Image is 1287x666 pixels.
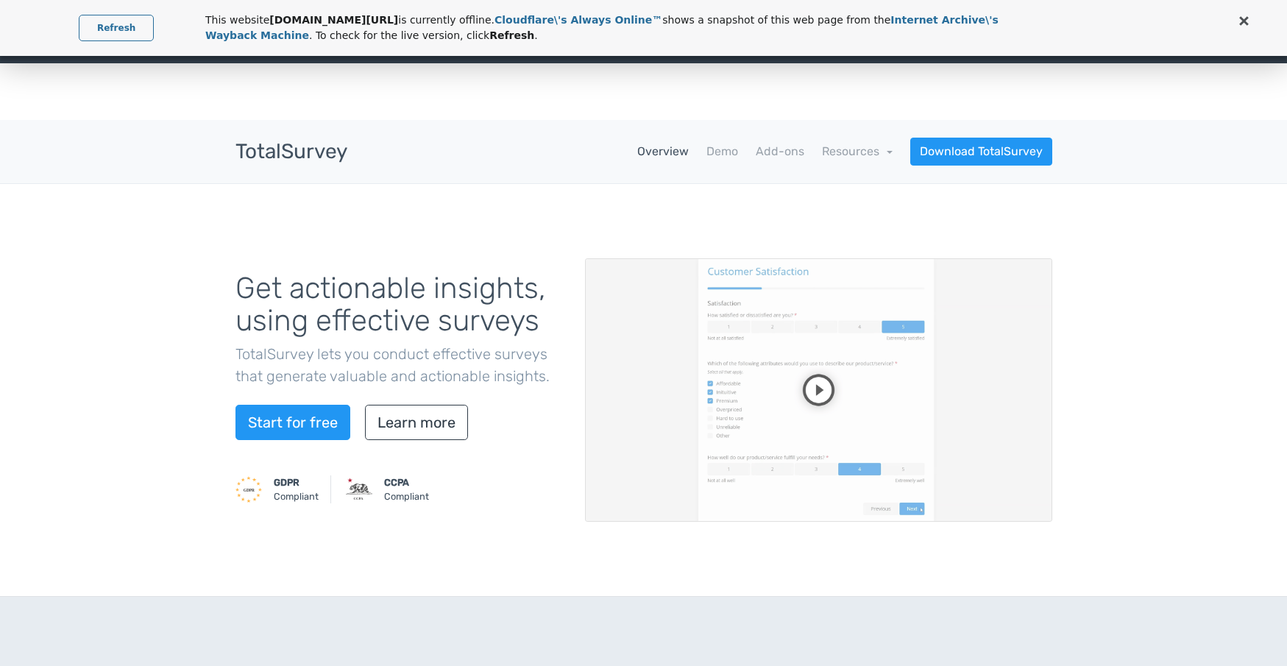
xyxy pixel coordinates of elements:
a: Resources [822,144,893,158]
p: This website is currently offline. shows a snapshot of this web page from the . To check for the ... [205,13,1015,43]
a: Download TotalSurvey [910,138,1052,166]
a: Cloudflare\'s Always Online™ [494,14,662,26]
strong: GDPR [274,477,299,488]
a: Demo [706,143,738,160]
strong: CCPA [384,477,409,488]
small: Compliant [274,475,319,503]
small: Compliant [384,475,429,503]
h3: TotalSurvey [235,141,347,163]
p: TotalSurvey lets you conduct effective surveys that generate valuable and actionable insights. [235,343,563,387]
a: Learn more [365,405,468,440]
a: Start for free [235,405,350,440]
a: Overview [637,143,689,160]
a: Refresh [79,15,154,41]
img: CCPA [346,476,372,503]
h1: Get actionable insights, using effective surveys [235,272,563,337]
strong: [DOMAIN_NAME][URL] [269,14,398,26]
a: Add-ons [756,143,804,160]
img: GDPR [235,476,262,503]
strong: Refresh [489,29,534,41]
